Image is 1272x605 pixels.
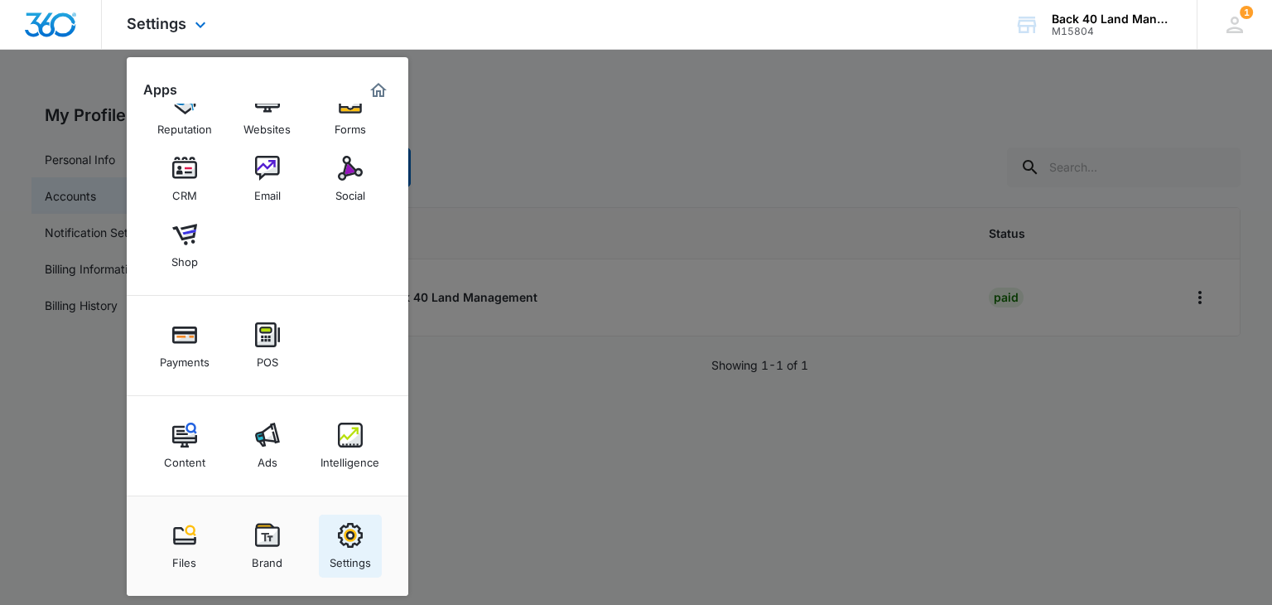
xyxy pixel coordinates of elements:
a: POS [236,314,299,377]
a: Forms [319,81,382,144]
div: account id [1052,26,1173,37]
div: Websites [243,114,291,136]
a: Social [319,148,382,211]
div: Shop [171,247,198,269]
a: Brand [236,515,299,578]
div: Files [172,548,196,569]
div: account name [1052,12,1173,26]
div: Forms [335,114,366,136]
div: Settings [330,548,371,569]
a: Files [153,515,216,578]
a: Settings [319,515,382,578]
h2: Apps [143,82,177,98]
a: Ads [236,414,299,477]
div: Reputation [157,114,212,136]
div: Intelligence [320,448,379,469]
span: Settings [127,15,186,32]
a: Websites [236,81,299,144]
span: 1 [1240,6,1253,19]
a: Shop [153,214,216,277]
div: Payments [160,347,210,369]
div: Content [164,448,205,469]
div: POS [257,347,278,369]
a: Email [236,148,299,211]
div: notifications count [1240,6,1253,19]
div: Social [335,181,365,202]
div: Ads [258,448,277,469]
div: Brand [252,548,282,569]
div: CRM [172,181,197,202]
a: Intelligence [319,414,382,477]
a: Marketing 360® Dashboard [365,77,392,104]
div: Email [254,181,281,202]
a: CRM [153,148,216,211]
a: Content [153,414,216,477]
a: Reputation [153,81,216,144]
a: Payments [153,314,216,377]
